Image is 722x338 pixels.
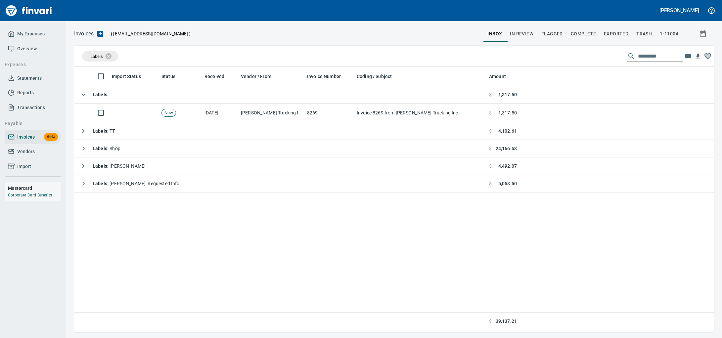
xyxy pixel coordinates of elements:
span: Beta [44,133,58,141]
span: 1,317.50 [498,91,517,98]
span: Labels [90,54,103,59]
nav: breadcrumb [74,30,94,38]
span: Import Status [112,72,150,80]
span: Vendors [17,148,35,156]
span: $ [489,145,492,152]
span: Coding / Subject [357,72,392,80]
span: Overview [17,45,37,53]
span: Shop [93,146,120,151]
span: Exported [604,30,628,38]
span: 5,058.50 [498,180,517,187]
span: Transactions [17,104,45,112]
span: $ [489,91,492,98]
span: $ [489,163,492,169]
strong: Labels : [93,181,110,186]
h5: [PERSON_NAME] [659,7,699,14]
span: Received [204,72,233,80]
span: Import [17,162,31,171]
button: Download table [693,52,703,62]
span: Received [204,72,224,80]
span: 4,102.61 [498,128,517,134]
span: My Expenses [17,30,45,38]
img: Finvari [4,3,54,19]
a: Import [5,159,61,174]
button: Choose columns to display [683,51,693,61]
button: Expenses [2,59,57,71]
span: [PERSON_NAME] [93,163,146,169]
span: $ [489,128,492,134]
span: Invoice Number [307,72,341,80]
span: [EMAIL_ADDRESS][DOMAIN_NAME] [113,30,189,37]
span: Amount [489,72,515,80]
button: [PERSON_NAME] [658,5,701,16]
span: 24,166.53 [496,145,517,152]
p: Invoices [74,30,94,38]
td: 8269 [304,104,354,122]
a: InvoicesBeta [5,130,61,145]
span: $ [489,109,492,116]
span: inbox [487,30,502,38]
span: trash [636,30,652,38]
span: Payable [5,119,55,128]
a: Reports [5,85,61,100]
span: Status [161,72,184,80]
a: Transactions [5,100,61,115]
span: Flagged [541,30,563,38]
span: New [162,110,176,116]
button: Column choices favorited. Click to reset to default [703,51,713,61]
td: [DATE] [202,104,238,122]
a: Corporate Card Benefits [8,193,52,197]
span: TT [93,128,115,134]
a: Statements [5,71,61,86]
span: Status [161,72,175,80]
a: Vendors [5,144,61,159]
span: 1,317.50 [498,109,517,116]
span: In Review [510,30,533,38]
span: 4,492.07 [498,163,517,169]
button: Show invoices within a particular date range [693,28,714,40]
a: Overview [5,41,61,56]
span: Import Status [112,72,141,80]
span: Coding / Subject [357,72,400,80]
td: [PERSON_NAME] Trucking Inc (1-10874) [238,104,304,122]
span: Invoice Number [307,72,349,80]
div: Labels [82,51,118,62]
p: ( ) [107,30,191,37]
span: Vendor / From [241,72,280,80]
span: Expenses [5,61,55,69]
span: Complete [571,30,596,38]
h6: Mastercard [8,185,61,192]
span: 1-11004 [660,30,678,38]
span: $ [489,318,492,325]
span: Reports [17,89,34,97]
span: Invoices [17,133,35,141]
span: Statements [17,74,42,82]
span: $ [489,180,492,187]
strong: Labels : [93,163,110,169]
span: [PERSON_NAME], Requested Info [93,181,180,186]
span: Amount [489,72,506,80]
a: My Expenses [5,26,61,41]
strong: Labels : [93,128,110,134]
td: Invoice 8269 from [PERSON_NAME] Trucking Inc. [354,104,486,122]
strong: Labels : [93,92,109,97]
strong: Labels : [93,146,110,151]
span: 39,137.21 [496,318,517,325]
span: Vendor / From [241,72,271,80]
button: Payable [2,117,57,130]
